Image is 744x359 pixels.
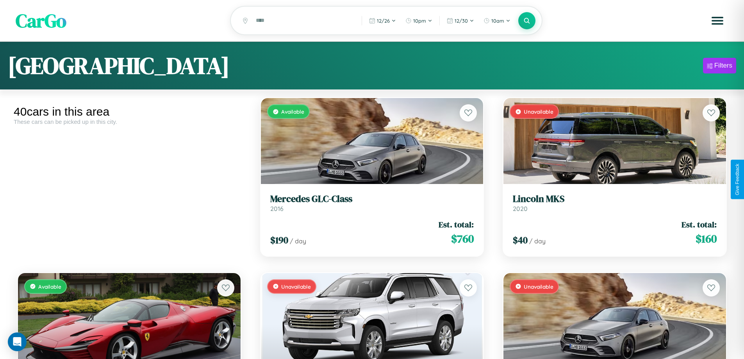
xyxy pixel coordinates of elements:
[735,164,740,195] div: Give Feedback
[377,18,390,24] span: 12 / 26
[524,283,553,290] span: Unavailable
[270,234,288,246] span: $ 190
[270,205,284,213] span: 2016
[529,237,546,245] span: / day
[682,219,717,230] span: Est. total:
[8,50,230,82] h1: [GEOGRAPHIC_DATA]
[270,193,474,205] h3: Mercedes GLC-Class
[401,14,436,27] button: 10pm
[439,219,474,230] span: Est. total:
[491,18,504,24] span: 10am
[413,18,426,24] span: 10pm
[524,108,553,115] span: Unavailable
[16,8,66,34] span: CarGo
[281,283,311,290] span: Unavailable
[270,193,474,213] a: Mercedes GLC-Class2016
[480,14,514,27] button: 10am
[513,193,717,205] h3: Lincoln MKS
[443,14,478,27] button: 12/30
[513,234,528,246] span: $ 40
[714,62,732,70] div: Filters
[14,118,245,125] div: These cars can be picked up in this city.
[8,332,27,351] div: Open Intercom Messenger
[38,283,61,290] span: Available
[14,105,245,118] div: 40 cars in this area
[365,14,400,27] button: 12/26
[513,193,717,213] a: Lincoln MKS2020
[281,108,304,115] span: Available
[703,58,736,73] button: Filters
[451,231,474,246] span: $ 760
[513,205,528,213] span: 2020
[290,237,306,245] span: / day
[696,231,717,246] span: $ 160
[707,10,728,32] button: Open menu
[455,18,468,24] span: 12 / 30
